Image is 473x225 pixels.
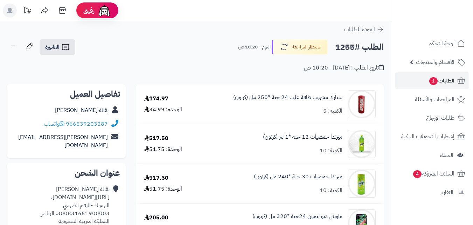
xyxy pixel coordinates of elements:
span: لوحة التحكم [429,39,454,48]
span: 1 [429,77,438,85]
h2: تفاصيل العميل [13,90,120,98]
small: اليوم - 10:20 ص [238,44,271,51]
span: السلات المتروكة [412,169,454,179]
a: إشعارات التحويلات البنكية [395,128,469,145]
a: الطلبات1 [395,72,469,89]
span: رفيق [83,6,95,15]
img: 1747566616-1481083d-48b6-4b0f-b89f-c8f09a39-90x90.jpg [348,170,375,198]
span: العودة للطلبات [344,25,375,34]
a: سبارك مشروب طاقة علب 24 حبة *250 مل (كرتون) [233,93,342,101]
div: الوحدة: 34.99 [144,106,182,114]
a: العملاء [395,147,469,164]
div: الوحدة: 51.75 [144,185,182,193]
div: الكمية: 5 [323,107,342,115]
span: التقارير [440,187,453,197]
div: الوحدة: 51.75 [144,145,182,153]
h2: عنوان الشحن [13,169,120,177]
button: بانتظار المراجعة [272,40,328,54]
div: تاريخ الطلب : [DATE] - 10:20 ص [304,64,384,72]
a: التقارير [395,184,469,201]
img: ai-face.png [97,4,111,18]
span: الطلبات [429,76,454,86]
div: 174.97 [144,95,168,103]
a: ميرندا حمضيات 12 حبة *1 لتر (كرتون) [263,133,342,141]
span: طلبات الإرجاع [426,113,454,123]
div: 517.50 [144,134,168,143]
a: [PERSON_NAME][EMAIL_ADDRESS][DOMAIN_NAME] [18,133,108,150]
span: إشعارات التحويلات البنكية [401,132,454,141]
a: تحديثات المنصة [19,4,36,19]
span: الفاتورة [45,43,60,51]
h2: الطلب #1255 [335,40,384,54]
a: لوحة التحكم [395,35,469,52]
span: المراجعات والأسئلة [415,94,454,104]
div: 517.50 [144,174,168,182]
a: طلبات الإرجاع [395,110,469,126]
img: 1747566256-XP8G23evkchGmxKUr8YaGb2gsq2hZno4-90x90.jpg [348,130,375,158]
img: logo-2.png [425,5,466,20]
a: ماونتن ديو ليمون 24حبة *320 مل (كرتون) [252,212,342,220]
div: 205.00 [144,214,168,222]
span: الأقسام والمنتجات [416,57,454,67]
a: ميرندا حمضيات 30 حبة *240 مل (كرتون) [254,173,342,181]
a: الفاتورة [40,39,75,55]
a: 966539203287 [66,120,108,128]
a: العودة للطلبات [344,25,384,34]
a: السلات المتروكة4 [395,165,469,182]
div: الكمية: 10 [320,147,342,155]
span: العملاء [440,150,453,160]
a: المراجعات والأسئلة [395,91,469,108]
a: بقالة [PERSON_NAME] [55,106,109,114]
a: واتساب [44,120,64,128]
img: 1747517517-f85b5201-d493-429b-b138-9978c401-90x90.jpg [348,90,375,118]
span: 4 [413,170,422,178]
div: الكمية: 10 [320,186,342,194]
